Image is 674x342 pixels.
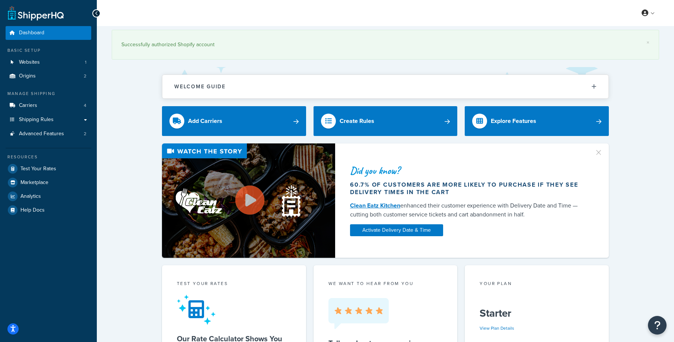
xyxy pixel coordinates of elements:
div: Basic Setup [6,47,91,54]
span: Marketplace [20,180,48,186]
span: Websites [19,59,40,66]
a: Activate Delivery Date & Time [350,224,443,236]
div: Add Carriers [188,116,222,126]
span: Dashboard [19,30,44,36]
button: Open Resource Center [648,316,667,335]
span: 1 [85,59,86,66]
div: Resources [6,154,91,160]
a: Analytics [6,190,91,203]
li: Websites [6,56,91,69]
h5: Starter [480,307,594,319]
a: Test Your Rates [6,162,91,175]
a: View Plan Details [480,325,514,332]
p: we want to hear from you [328,280,443,287]
div: Manage Shipping [6,91,91,97]
a: Add Carriers [162,106,306,136]
span: Test Your Rates [20,166,56,172]
span: Carriers [19,102,37,109]
a: Advanced Features2 [6,127,91,141]
a: Clean Eatz Kitchen [350,201,400,210]
span: 2 [84,131,86,137]
span: Origins [19,73,36,79]
span: Help Docs [20,207,45,213]
button: Welcome Guide [162,75,608,98]
li: Origins [6,69,91,83]
a: Create Rules [314,106,458,136]
span: Advanced Features [19,131,64,137]
a: Origins2 [6,69,91,83]
div: enhanced their customer experience with Delivery Date and Time — cutting both customer service ti... [350,201,585,219]
div: Create Rules [340,116,374,126]
img: Video thumbnail [162,143,335,258]
span: Analytics [20,193,41,200]
li: Carriers [6,99,91,113]
a: Shipping Rules [6,113,91,127]
a: Carriers4 [6,99,91,113]
span: Shipping Rules [19,117,54,123]
h2: Welcome Guide [174,84,226,89]
div: Test your rates [177,280,291,289]
span: 4 [84,102,86,109]
a: Websites1 [6,56,91,69]
a: × [646,39,649,45]
a: Help Docs [6,203,91,217]
span: 2 [84,73,86,79]
li: Advanced Features [6,127,91,141]
div: Successfully authorized Shopify account [121,39,649,50]
a: Dashboard [6,26,91,40]
div: Did you know? [350,165,585,176]
div: Explore Features [491,116,536,126]
a: Explore Features [465,106,609,136]
div: 60.7% of customers are more likely to purchase if they see delivery times in the cart [350,181,585,196]
div: Your Plan [480,280,594,289]
a: Marketplace [6,176,91,189]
